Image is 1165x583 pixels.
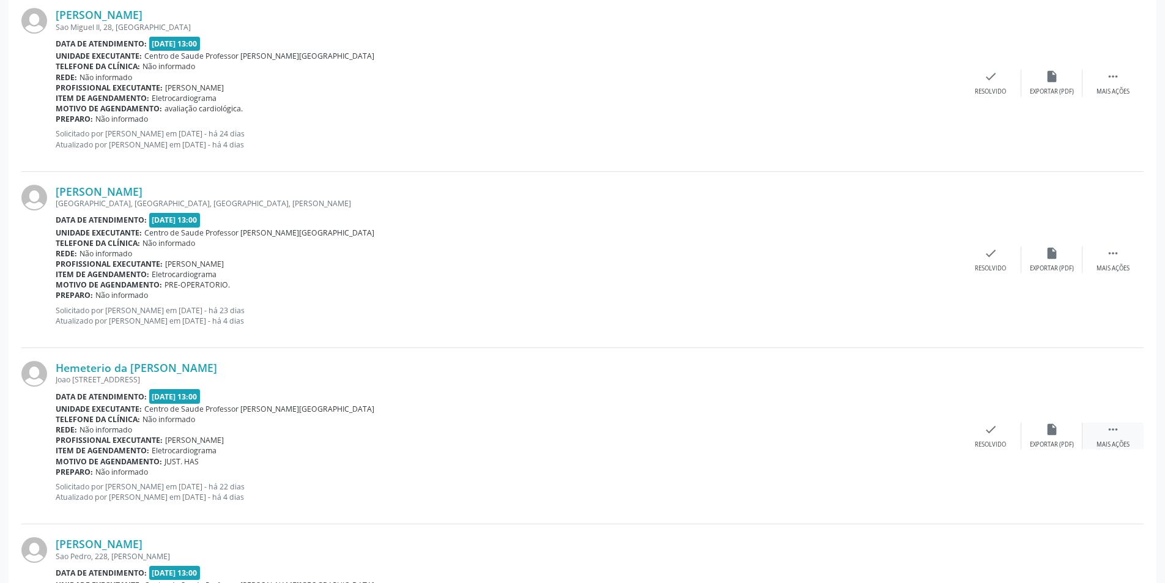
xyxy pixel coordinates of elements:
[1045,247,1059,260] i: insert_drive_file
[165,83,224,93] span: [PERSON_NAME]
[56,280,162,290] b: Motivo de agendamento:
[56,361,217,374] a: Hemeterio da [PERSON_NAME]
[984,70,997,83] i: check
[165,435,224,445] span: [PERSON_NAME]
[56,83,163,93] b: Profissional executante:
[95,467,148,477] span: Não informado
[1097,440,1130,449] div: Mais ações
[56,8,142,21] a: [PERSON_NAME]
[56,248,77,259] b: Rede:
[142,414,195,425] span: Não informado
[165,280,230,290] span: PRE-OPERATORIO.
[149,213,201,227] span: [DATE] 13:00
[165,259,224,269] span: [PERSON_NAME]
[56,551,960,562] div: Sao Pedro, 228, [PERSON_NAME]
[149,37,201,51] span: [DATE] 13:00
[80,248,132,259] span: Não informado
[1106,247,1120,260] i: 
[984,247,997,260] i: check
[1030,264,1074,273] div: Exportar (PDF)
[21,361,47,387] img: img
[1097,264,1130,273] div: Mais ações
[975,264,1006,273] div: Resolvido
[56,445,149,456] b: Item de agendamento:
[80,425,132,435] span: Não informado
[56,404,142,414] b: Unidade executante:
[56,39,147,49] b: Data de atendimento:
[56,414,140,425] b: Telefone da clínica:
[144,228,374,238] span: Centro de Saude Professor [PERSON_NAME][GEOGRAPHIC_DATA]
[1045,70,1059,83] i: insert_drive_file
[56,238,140,248] b: Telefone da clínica:
[21,8,47,34] img: img
[165,103,243,114] span: avaliação cardiológica.
[56,259,163,269] b: Profissional executante:
[56,114,93,124] b: Preparo:
[56,61,140,72] b: Telefone da clínica:
[1106,423,1120,436] i: 
[142,61,195,72] span: Não informado
[1106,70,1120,83] i: 
[56,425,77,435] b: Rede:
[56,392,147,402] b: Data de atendimento:
[56,481,960,502] p: Solicitado por [PERSON_NAME] em [DATE] - há 22 dias Atualizado por [PERSON_NAME] em [DATE] - há 4...
[21,185,47,210] img: img
[152,445,216,456] span: Eletrocardiograma
[56,269,149,280] b: Item de agendamento:
[80,72,132,83] span: Não informado
[56,215,147,225] b: Data de atendimento:
[56,290,93,300] b: Preparo:
[56,198,960,209] div: [GEOGRAPHIC_DATA], [GEOGRAPHIC_DATA], [GEOGRAPHIC_DATA], [PERSON_NAME]
[56,22,960,32] div: Sao Miguel II, 28, [GEOGRAPHIC_DATA]
[56,185,142,198] a: [PERSON_NAME]
[142,238,195,248] span: Não informado
[95,114,148,124] span: Não informado
[149,566,201,580] span: [DATE] 13:00
[56,537,142,551] a: [PERSON_NAME]
[1030,87,1074,96] div: Exportar (PDF)
[1097,87,1130,96] div: Mais ações
[144,404,374,414] span: Centro de Saude Professor [PERSON_NAME][GEOGRAPHIC_DATA]
[56,128,960,149] p: Solicitado por [PERSON_NAME] em [DATE] - há 24 dias Atualizado por [PERSON_NAME] em [DATE] - há 4...
[1045,423,1059,436] i: insert_drive_file
[56,305,960,326] p: Solicitado por [PERSON_NAME] em [DATE] - há 23 dias Atualizado por [PERSON_NAME] em [DATE] - há 4...
[56,467,93,477] b: Preparo:
[152,269,216,280] span: Eletrocardiograma
[1030,440,1074,449] div: Exportar (PDF)
[144,51,374,61] span: Centro de Saude Professor [PERSON_NAME][GEOGRAPHIC_DATA]
[984,423,997,436] i: check
[975,440,1006,449] div: Resolvido
[56,93,149,103] b: Item de agendamento:
[56,228,142,238] b: Unidade executante:
[56,51,142,61] b: Unidade executante:
[152,93,216,103] span: Eletrocardiograma
[56,435,163,445] b: Profissional executante:
[56,103,162,114] b: Motivo de agendamento:
[165,456,199,467] span: JUST. HAS
[56,456,162,467] b: Motivo de agendamento:
[95,290,148,300] span: Não informado
[56,374,960,385] div: Joao [STREET_ADDRESS]
[975,87,1006,96] div: Resolvido
[56,72,77,83] b: Rede:
[56,568,147,578] b: Data de atendimento:
[149,389,201,403] span: [DATE] 13:00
